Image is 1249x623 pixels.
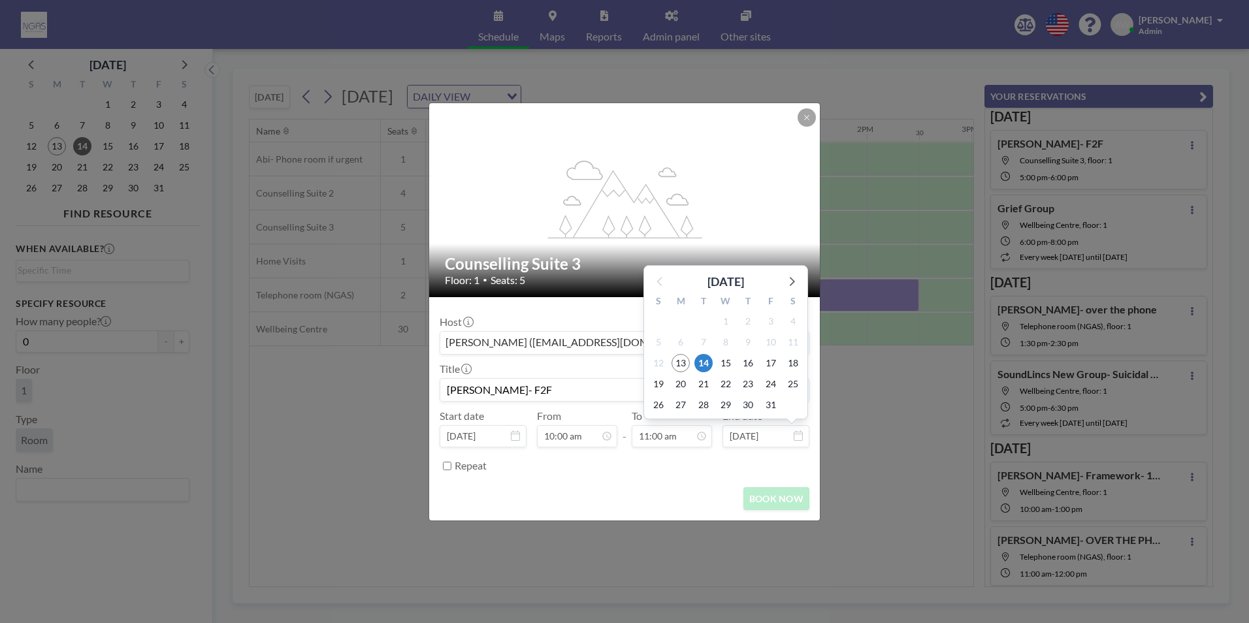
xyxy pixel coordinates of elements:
[483,275,487,285] span: •
[440,409,484,423] label: Start date
[455,459,487,472] label: Repeat
[623,414,626,443] span: -
[440,362,470,375] label: Title
[632,409,642,423] label: To
[548,159,702,238] g: flex-grow: 1.2;
[743,487,809,510] button: BOOK NOW
[445,254,805,274] h2: Counselling Suite 3
[440,379,809,401] input: Abi's reservation
[445,274,479,287] span: Floor: 1
[440,332,809,354] div: Search for option
[443,334,711,351] span: [PERSON_NAME] ([EMAIL_ADDRESS][DOMAIN_NAME])
[491,274,525,287] span: Seats: 5
[537,409,561,423] label: From
[440,315,472,328] label: Host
